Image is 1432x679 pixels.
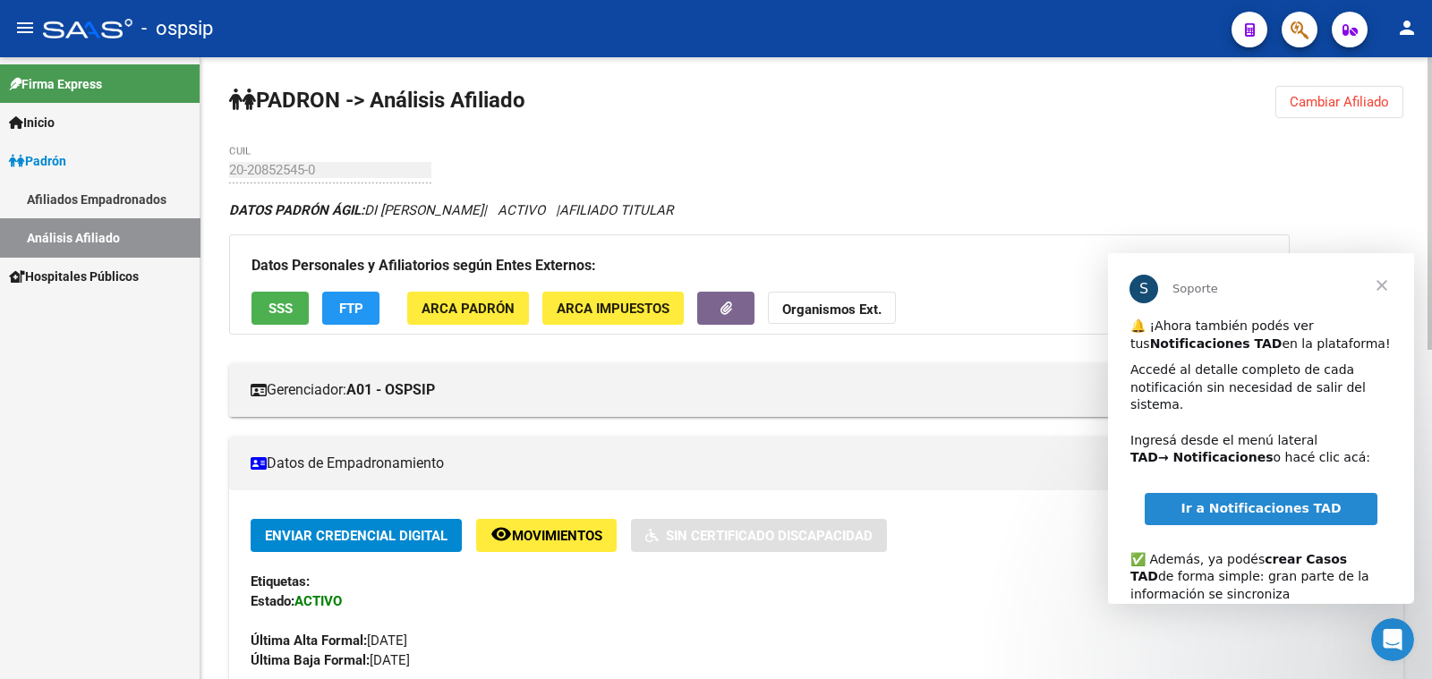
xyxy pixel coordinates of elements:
[322,292,379,325] button: FTP
[22,280,284,403] div: ✅ Además, ya podés de forma simple: gran parte de la información se sincroniza automáticamente y ...
[251,454,1360,473] mat-panel-title: Datos de Empadronamiento
[251,652,410,668] span: [DATE]
[1108,253,1414,604] iframe: Intercom live chat mensaje
[9,113,55,132] span: Inicio
[251,292,309,325] button: SSS
[559,202,673,218] span: AFILIADO TITULAR
[265,528,447,544] span: Enviar Credencial Digital
[1396,17,1418,38] mat-icon: person
[9,151,66,171] span: Padrón
[346,380,435,400] strong: A01 - OSPSIP
[294,593,342,609] strong: ACTIVO
[141,9,213,48] span: - ospsip
[1275,86,1403,118] button: Cambiar Afiliado
[768,292,896,325] button: Organismos Ext.
[229,88,525,113] strong: PADRON -> Análisis Afiliado
[422,301,515,317] span: ARCA Padrón
[1371,618,1414,661] iframe: Intercom live chat
[9,74,102,94] span: Firma Express
[14,17,36,38] mat-icon: menu
[229,202,673,218] i: | ACTIVO |
[631,519,887,552] button: Sin Certificado Discapacidad
[251,652,370,668] strong: Última Baja Formal:
[9,267,139,286] span: Hospitales Públicos
[251,632,367,649] strong: Última Alta Formal:
[782,301,882,318] strong: Organismos Ext.
[339,301,363,317] span: FTP
[251,253,1267,278] h3: Datos Personales y Afiliatorios según Entes Externos:
[512,528,602,544] span: Movimientos
[666,528,873,544] span: Sin Certificado Discapacidad
[251,573,310,590] strong: Etiquetas:
[251,593,294,609] strong: Estado:
[251,632,407,649] span: [DATE]
[476,519,617,552] button: Movimientos
[557,301,669,317] span: ARCA Impuestos
[229,363,1403,417] mat-expansion-panel-header: Gerenciador:A01 - OSPSIP
[229,202,364,218] strong: DATOS PADRÓN ÁGIL:
[407,292,529,325] button: ARCA Padrón
[251,380,1360,400] mat-panel-title: Gerenciador:
[1290,94,1389,110] span: Cambiar Afiliado
[229,202,483,218] span: DI [PERSON_NAME]
[542,292,684,325] button: ARCA Impuestos
[251,519,462,552] button: Enviar Credencial Digital
[490,523,512,545] mat-icon: remove_red_eye
[229,437,1403,490] mat-expansion-panel-header: Datos de Empadronamiento
[268,301,293,317] span: SSS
